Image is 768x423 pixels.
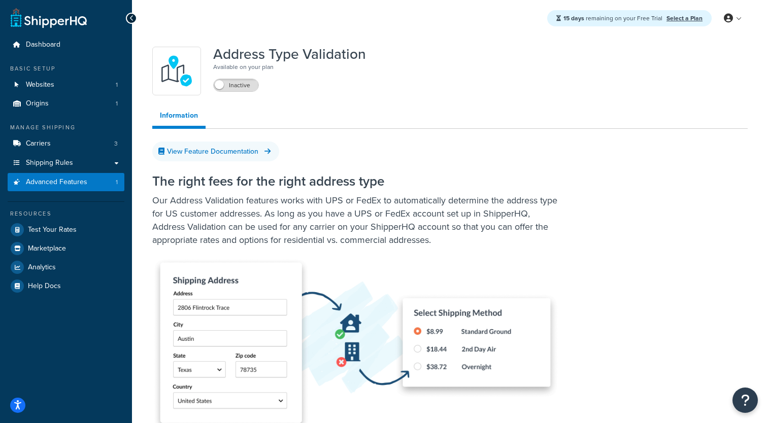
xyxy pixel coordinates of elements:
[8,209,124,218] div: Resources
[213,62,366,72] p: Available on your plan
[152,174,717,189] h2: The right fees for the right address type
[8,221,124,239] a: Test Your Rates
[28,226,77,234] span: Test Your Rates
[8,277,124,295] a: Help Docs
[8,76,124,94] a: Websites1
[152,142,279,161] a: View Feature Documentation
[8,76,124,94] li: Websites
[8,94,124,113] a: Origins1
[116,178,118,187] span: 1
[732,387,758,413] button: Open Resource Center
[159,53,194,89] img: kIG8fy0lQAAAABJRU5ErkJggg==
[8,258,124,276] a: Analytics
[8,154,124,172] a: Shipping Rules
[8,134,124,153] a: Carriers3
[8,173,124,192] li: Advanced Features
[8,134,124,153] li: Carriers
[26,41,60,49] span: Dashboard
[26,81,54,89] span: Websites
[8,239,124,258] a: Marketplace
[214,79,258,91] label: Inactive
[28,244,66,253] span: Marketplace
[8,64,124,73] div: Basic Setup
[563,14,664,23] span: remaining on your Free Trial
[152,105,206,129] a: Information
[114,139,118,148] span: 3
[152,194,558,246] p: Our Address Validation features works with UPS or FedEx to automatically determine the address ty...
[28,263,56,272] span: Analytics
[26,159,73,167] span: Shipping Rules
[213,47,366,62] h1: Address Type Validation
[116,99,118,108] span: 1
[26,139,51,148] span: Carriers
[8,94,124,113] li: Origins
[8,173,124,192] a: Advanced Features1
[28,282,61,291] span: Help Docs
[116,81,118,89] span: 1
[26,178,87,187] span: Advanced Features
[563,14,584,23] strong: 15 days
[8,36,124,54] a: Dashboard
[666,14,703,23] a: Select a Plan
[8,123,124,132] div: Manage Shipping
[26,99,49,108] span: Origins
